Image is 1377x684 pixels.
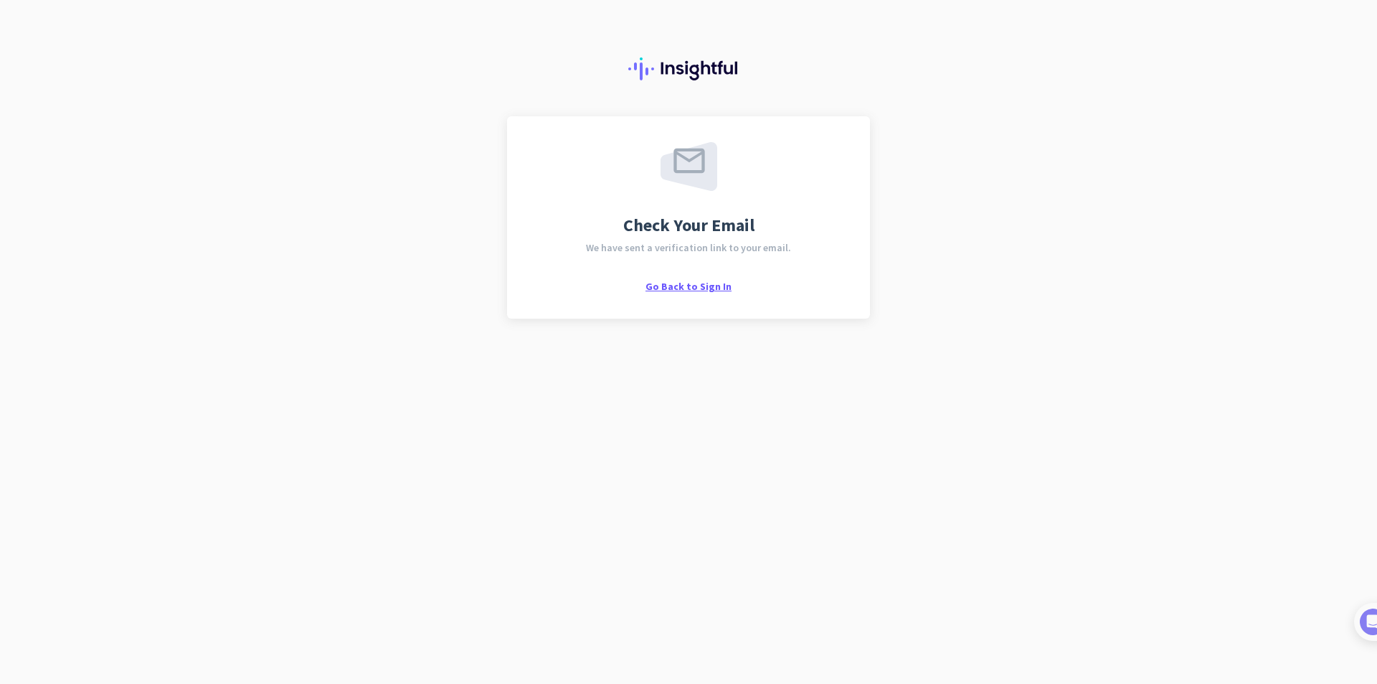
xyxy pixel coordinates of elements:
span: We have sent a verification link to your email. [586,243,791,253]
span: Go Back to Sign In [645,280,732,293]
span: Check Your Email [623,217,754,234]
img: email-sent [661,142,717,191]
img: Insightful [628,57,749,80]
